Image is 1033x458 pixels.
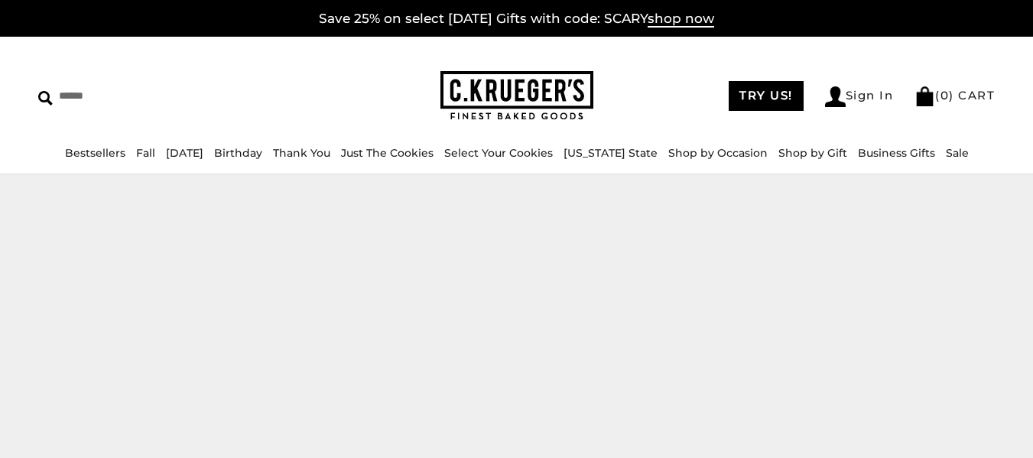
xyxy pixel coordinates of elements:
[136,146,155,160] a: Fall
[273,146,330,160] a: Thank You
[648,11,714,28] span: shop now
[319,11,714,28] a: Save 25% on select [DATE] Gifts with code: SCARYshop now
[946,146,969,160] a: Sale
[825,86,846,107] img: Account
[65,146,125,160] a: Bestsellers
[341,146,434,160] a: Just The Cookies
[729,81,804,111] a: TRY US!
[166,146,203,160] a: [DATE]
[440,71,593,121] img: C.KRUEGER'S
[38,84,260,108] input: Search
[825,86,894,107] a: Sign In
[914,86,935,106] img: Bag
[940,88,950,102] span: 0
[214,146,262,160] a: Birthday
[444,146,553,160] a: Select Your Cookies
[38,91,53,106] img: Search
[668,146,768,160] a: Shop by Occasion
[858,146,935,160] a: Business Gifts
[564,146,658,160] a: [US_STATE] State
[914,88,995,102] a: (0) CART
[778,146,847,160] a: Shop by Gift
